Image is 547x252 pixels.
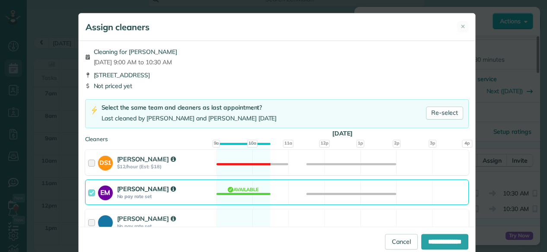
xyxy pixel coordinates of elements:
img: lightning-bolt-icon-94e5364df696ac2de96d3a42b8a9ff6ba979493684c50e6bbbcda72601fa0d29.png [91,106,98,115]
strong: $12/hour (Est: $18) [117,164,214,170]
strong: [PERSON_NAME] [117,155,176,163]
strong: No pay rate set [117,193,214,199]
strong: DS1 [98,156,113,167]
div: Select the same team and cleaners as last appointment? [102,103,277,112]
span: Cleaning for [PERSON_NAME] [94,47,177,56]
a: Re-select [426,107,463,120]
div: Last cleaned by [PERSON_NAME] and [PERSON_NAME] [DATE] [102,114,277,123]
div: Cleaners [85,135,469,138]
a: Cancel [385,234,418,249]
h5: Assign cleaners [86,21,149,33]
strong: No pay rate set [117,223,214,229]
span: [DATE] 9:00 AM to 10:30 AM [94,58,177,66]
div: Not priced yet [85,82,469,90]
div: [STREET_ADDRESS] [85,71,469,79]
strong: [PERSON_NAME] [117,185,176,193]
strong: EM [98,186,113,198]
span: ✕ [461,22,465,31]
strong: [PERSON_NAME] [117,214,176,223]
